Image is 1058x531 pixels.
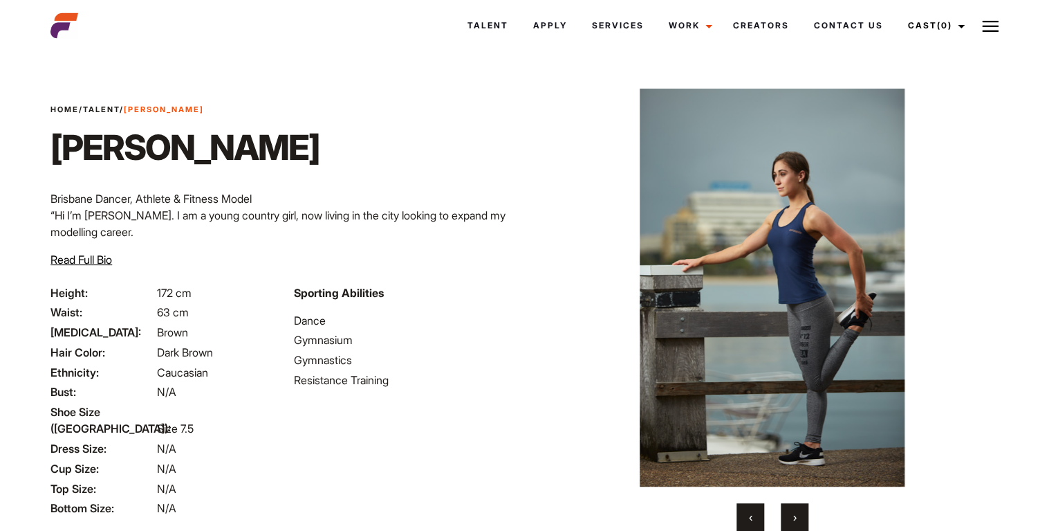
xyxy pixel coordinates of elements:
[157,482,176,496] span: N/A
[157,385,176,399] span: N/A
[50,127,319,168] h1: [PERSON_NAME]
[792,510,796,524] span: Next
[521,7,579,44] a: Apply
[50,440,154,457] span: Dress Size:
[50,364,154,381] span: Ethnicity:
[50,344,154,361] span: Hair Color:
[656,7,721,44] a: Work
[294,312,521,329] li: Dance
[50,460,154,477] span: Cup Size:
[83,105,120,114] a: Talent
[157,422,194,435] span: Size 7.5
[455,7,521,44] a: Talent
[157,366,208,379] span: Caucasian
[50,253,112,267] span: Read Full Bio
[294,372,521,388] li: Resistance Training
[50,384,154,400] span: Bust:
[157,501,176,515] span: N/A
[579,7,656,44] a: Services
[562,89,982,487] img: Lucy Queensland brunette fitness model stretching
[157,345,213,359] span: Dark Brown
[50,500,154,516] span: Bottom Size:
[294,286,384,300] strong: Sporting Abilities
[157,462,176,476] span: N/A
[50,285,154,301] span: Height:
[50,12,78,39] img: cropped-aefm-brand-fav-22-square.png
[294,332,521,348] li: Gymnasium
[937,20,952,30] span: (0)
[157,325,188,339] span: Brown
[294,352,521,368] li: Gymnastics
[50,480,154,497] span: Top Size:
[895,7,973,44] a: Cast(0)
[50,304,154,321] span: Waist:
[721,7,801,44] a: Creators
[50,104,204,116] span: / /
[157,286,192,300] span: 172 cm
[157,442,176,456] span: N/A
[748,510,752,524] span: Previous
[50,105,79,114] a: Home
[50,404,154,437] span: Shoe Size ([GEOGRAPHIC_DATA]):
[124,105,204,114] strong: [PERSON_NAME]
[50,190,521,240] p: Brisbane Dancer, Athlete & Fitness Model “Hi I’m [PERSON_NAME]. I am a young country girl, now li...
[982,18,999,35] img: Burger icon
[50,324,154,341] span: [MEDICAL_DATA]:
[50,251,112,268] button: Read Full Bio
[157,305,189,319] span: 63 cm
[801,7,895,44] a: Contact Us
